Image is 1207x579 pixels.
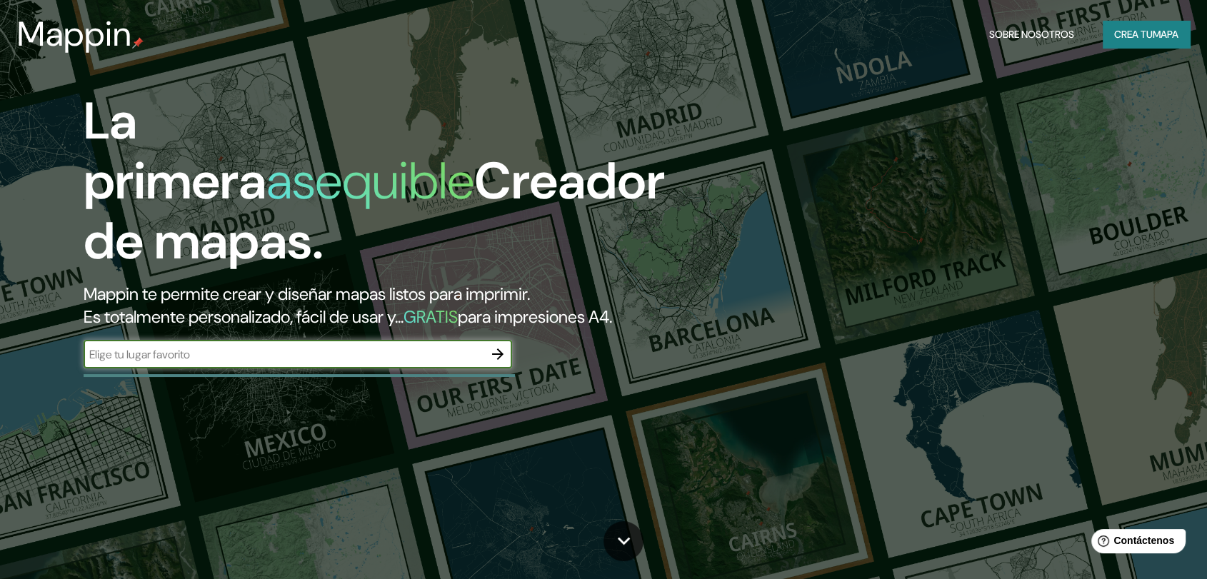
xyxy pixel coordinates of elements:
[404,306,458,328] font: GRATIS
[132,37,144,49] img: pin de mapeo
[84,148,665,274] font: Creador de mapas.
[989,28,1074,41] font: Sobre nosotros
[458,306,612,328] font: para impresiones A4.
[84,346,484,363] input: Elige tu lugar favorito
[1114,28,1153,41] font: Crea tu
[84,306,404,328] font: Es totalmente personalizado, fácil de usar y...
[983,21,1080,48] button: Sobre nosotros
[1080,523,1191,563] iframe: Lanzador de widgets de ayuda
[84,88,266,214] font: La primera
[84,283,530,305] font: Mappin te permite crear y diseñar mapas listos para imprimir.
[1103,21,1190,48] button: Crea tumapa
[266,148,474,214] font: asequible
[17,11,132,56] font: Mappin
[1153,28,1178,41] font: mapa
